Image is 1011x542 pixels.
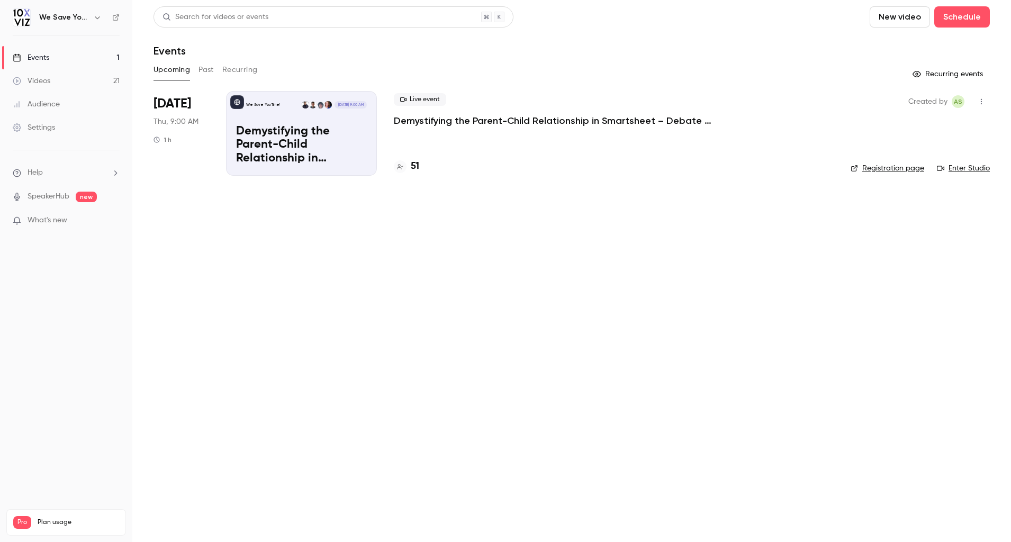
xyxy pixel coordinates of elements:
[28,215,67,226] span: What's new
[28,191,69,202] a: SpeakerHub
[952,95,964,108] span: Ashley Sage
[908,66,990,83] button: Recurring events
[851,163,924,174] a: Registration page
[154,135,171,144] div: 1 h
[13,99,60,110] div: Audience
[317,101,324,109] img: Dansong Wang
[38,518,119,527] span: Plan usage
[163,12,268,23] div: Search for videos or events
[937,163,990,174] a: Enter Studio
[13,76,50,86] div: Videos
[908,95,947,108] span: Created by
[28,167,43,178] span: Help
[222,61,258,78] button: Recurring
[411,159,419,174] h4: 51
[394,159,419,174] a: 51
[154,116,198,127] span: Thu, 9:00 AM
[198,61,214,78] button: Past
[226,91,377,176] a: Demystifying the Parent-Child Relationship in Smartsheet – Debate at the Dinner Table We Save You...
[39,12,89,23] h6: We Save You Time!
[154,61,190,78] button: Upcoming
[394,93,446,106] span: Live event
[107,216,120,225] iframe: Noticeable Trigger
[236,125,367,166] p: Demystifying the Parent-Child Relationship in Smartsheet – Debate at the Dinner Table
[13,516,31,529] span: Pro
[13,52,49,63] div: Events
[954,95,962,108] span: AS
[394,114,711,127] a: Demystifying the Parent-Child Relationship in Smartsheet – Debate at the Dinner Table
[934,6,990,28] button: Schedule
[154,95,191,112] span: [DATE]
[13,9,30,26] img: We Save You Time!
[13,167,120,178] li: help-dropdown-opener
[154,44,186,57] h1: Events
[870,6,930,28] button: New video
[309,101,317,109] img: Ayelet Weiner
[154,91,209,176] div: Sep 4 Thu, 9:00 AM (America/Denver)
[302,101,309,109] img: Dustin Wise
[324,101,332,109] img: Jennifer Jones
[335,101,366,109] span: [DATE] 9:00 AM
[76,192,97,202] span: new
[246,102,280,107] p: We Save You Time!
[13,122,55,133] div: Settings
